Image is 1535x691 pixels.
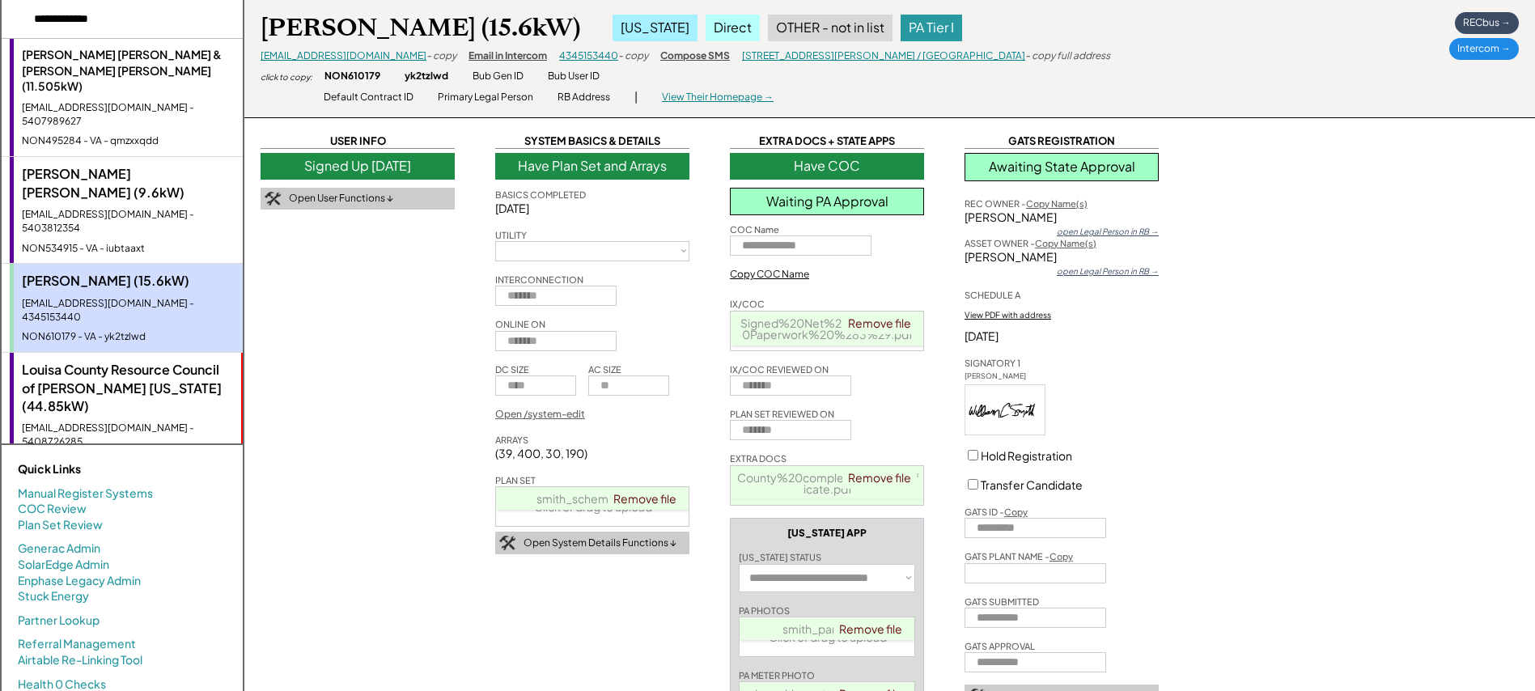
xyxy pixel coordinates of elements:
a: Airtable Re-Linking Tool [18,652,142,668]
a: Plan Set Review [18,517,103,533]
div: [PERSON_NAME] (15.6kW) [261,12,580,44]
div: SIGNATORY 1 [965,357,1020,369]
div: REC OWNER - [965,197,1088,210]
div: NON610179 [324,70,380,83]
div: GATS ID - [965,506,1028,518]
div: IX/COC REVIEWED ON [730,363,829,375]
div: ONLINE ON [495,318,545,330]
div: [US_STATE] APP [787,527,867,540]
a: Referral Management [18,636,136,652]
div: DC SIZE [495,363,529,375]
a: SolarEdge Admin [18,557,109,573]
div: GATS APPROVAL [965,640,1035,652]
a: Remove file [842,312,917,334]
u: Copy [1049,551,1073,562]
a: Remove file [608,487,682,510]
img: DzFYKiwUlqnhAAAAAElFTkSuQmCC [965,385,1045,435]
a: COC Review [18,501,87,517]
div: [EMAIL_ADDRESS][DOMAIN_NAME] - 4345153440 [22,297,235,324]
div: [DATE] [965,329,1159,345]
div: Bub User ID [548,70,600,83]
div: Awaiting State Approval [965,153,1159,180]
div: ASSET OWNER - [965,237,1096,249]
div: [US_STATE] [613,15,698,40]
div: click to copy: [261,71,312,83]
a: 4345153440 [559,49,618,61]
div: PLAN SET [495,474,536,486]
div: | [634,89,638,105]
div: [DATE] [495,201,689,217]
div: [PERSON_NAME] (15.6kW) [22,272,235,290]
a: smith_schematic.pdf [536,491,651,506]
div: NON534915 - VA - iubtaaxt [22,242,235,256]
div: GATS PLANT NAME - [965,550,1073,562]
div: View Their Homepage → [662,91,774,104]
div: PA METER PHOTO [739,669,815,681]
a: Enphase Legacy Admin [18,573,141,589]
div: PA Tier I [901,15,962,40]
div: NON610179 - VA - yk2tzlwd [22,330,235,344]
a: Generac Admin [18,541,100,557]
div: Waiting PA Approval [730,188,924,215]
div: Primary Legal Person [438,91,533,104]
div: COC Name [730,223,779,235]
div: NON495284 - VA - qmzxxqdd [22,134,235,148]
div: EXTRA DOCS + STATE APPS [730,134,924,149]
a: Remove file [833,617,908,640]
label: Transfer Candidate [981,477,1083,492]
div: Open User Functions ↓ [289,192,393,206]
span: Signed%20Net%20Metering%20Paperwork%20%283%29.pdf [740,316,916,341]
div: Louisa County Resource Council of [PERSON_NAME] [US_STATE] (44.85kW) [22,361,233,415]
div: [PERSON_NAME] [965,371,1045,382]
div: PLAN SET REVIEWED ON [730,408,834,420]
div: Have COC [730,153,924,179]
div: IX/COC [730,298,765,310]
div: Open System Details Functions ↓ [524,536,676,550]
div: AC SIZE [588,363,621,375]
div: RECbus → [1455,12,1519,34]
div: GATS REGISTRATION [965,134,1159,149]
div: Open /system-edit [495,408,585,422]
u: Copy Name(s) [1026,198,1088,209]
div: - copy full address [1025,49,1110,63]
div: [PERSON_NAME] [PERSON_NAME] (9.6kW) [22,165,235,201]
label: Hold Registration [981,448,1072,463]
div: [PERSON_NAME] [965,249,1159,265]
a: Remove file [842,500,917,523]
div: Compose SMS [660,49,730,63]
div: open Legal Person in RB → [1057,226,1159,237]
div: [PERSON_NAME] [965,210,1159,226]
a: smith_panels.jpg [782,621,874,636]
div: - copy [618,49,648,63]
div: PA PHOTOS [739,604,790,617]
div: Intercom → [1449,38,1519,60]
div: OTHER - not in list [768,15,893,40]
a: Manual Register Systems [18,485,153,502]
a: Remove file [842,466,917,489]
div: - copy [426,49,456,63]
div: [PERSON_NAME] [PERSON_NAME] & [PERSON_NAME] [PERSON_NAME] (11.505kW) [22,47,235,95]
div: Default Contract ID [324,91,413,104]
div: [EMAIL_ADDRESS][DOMAIN_NAME] - 5407989627 [22,101,235,129]
div: Signed Up [DATE] [261,153,455,179]
div: (39, 400, 30, 190) [495,446,587,462]
div: View PDF with address [965,309,1051,320]
a: County%20completion%20certificate.pdf [737,470,919,496]
div: [EMAIL_ADDRESS][DOMAIN_NAME] - 5403812354 [22,208,235,235]
div: yk2tzlwd [405,70,448,83]
div: USER INFO [261,134,455,149]
div: INTERCONNECTION [495,273,583,286]
div: EXTRA DOCS [730,452,787,464]
div: Have Plan Set and Arrays [495,153,689,179]
img: tool-icon.png [265,192,281,206]
div: Quick Links [18,461,180,477]
div: open Legal Person in RB → [1057,265,1159,277]
u: Copy Name(s) [1035,238,1096,248]
a: [STREET_ADDRESS][PERSON_NAME] / [GEOGRAPHIC_DATA] [742,49,1025,61]
div: Bub Gen ID [473,70,524,83]
div: Direct [706,15,760,40]
a: [PERSON_NAME]%20-%20Permission%20To%20Operate%20Letter.docx [740,504,917,541]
